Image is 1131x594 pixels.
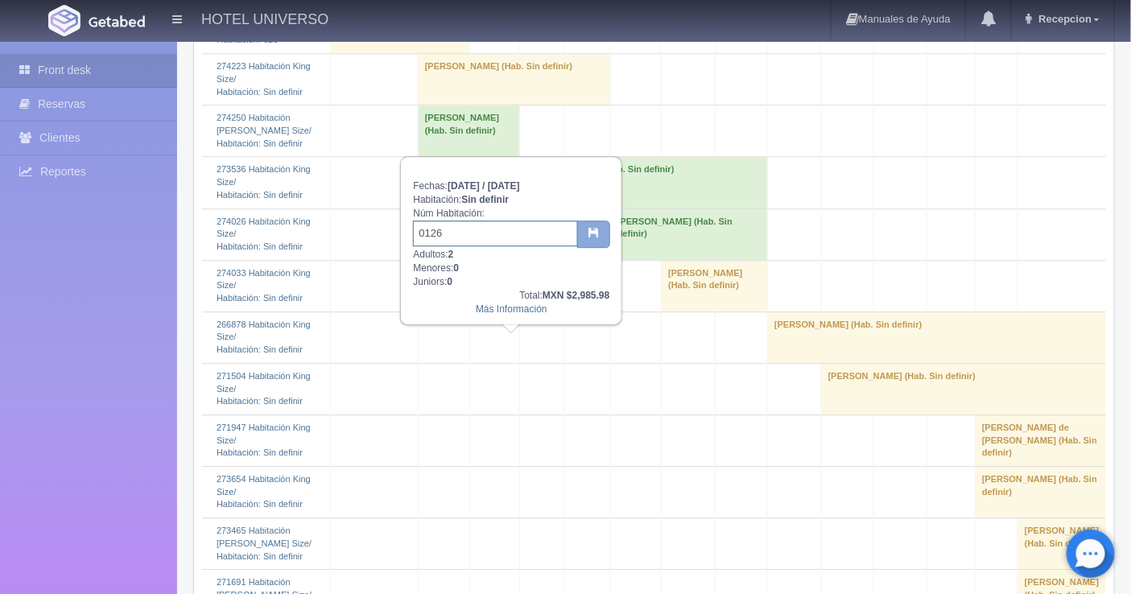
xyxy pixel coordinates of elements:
[217,217,311,251] a: 274026 Habitación King Size/Habitación: Sin definir
[448,180,520,192] b: [DATE] / [DATE]
[217,371,311,406] a: 271504 Habitación King Size/Habitación: Sin definir
[217,113,312,147] a: 274250 Habitación [PERSON_NAME] Size/Habitación: Sin definir
[217,61,311,96] a: 274223 Habitación King Size/Habitación: Sin definir
[402,158,621,324] div: Fechas: Habitación: Núm Habitación: Adultos: Menores: Juniors:
[413,289,609,303] div: Total:
[976,467,1106,518] td: [PERSON_NAME] (Hab. Sin definir)
[1035,13,1092,25] span: Recepcion
[520,157,768,208] td: [PERSON_NAME] (Hab. Sin definir)
[454,262,460,274] b: 0
[448,276,453,287] b: 0
[217,268,311,303] a: 274033 Habitación King Size/Habitación: Sin definir
[48,5,80,36] img: Getabed
[217,423,311,457] a: 271947 Habitación King Size/Habitación: Sin definir
[476,303,547,315] a: Más Información
[821,363,1105,415] td: [PERSON_NAME] (Hab. Sin definir)
[413,221,578,246] input: Sin definir
[448,249,454,260] b: 2
[768,311,1106,363] td: [PERSON_NAME] (Hab. Sin definir)
[217,526,312,560] a: 273465 Habitación [PERSON_NAME] Size/Habitación: Sin definir
[418,105,519,157] td: [PERSON_NAME] (Hab. Sin definir)
[610,208,767,260] td: [PERSON_NAME] (Hab. Sin definir)
[201,8,328,28] h4: HOTEL UNIVERSO
[418,54,610,105] td: [PERSON_NAME] (Hab. Sin definir)
[662,260,768,311] td: [PERSON_NAME] (Hab. Sin definir)
[217,474,311,509] a: 273654 Habitación King Size/Habitación: Sin definir
[1018,518,1106,570] td: [PERSON_NAME] (Hab. Sin definir)
[217,320,311,354] a: 266878 Habitación King Size/Habitación: Sin definir
[976,415,1106,466] td: [PERSON_NAME] de [PERSON_NAME] (Hab. Sin definir)
[543,290,609,301] b: MXN $2,985.98
[89,15,145,27] img: Getabed
[462,194,510,205] b: Sin definir
[217,164,311,199] a: 273536 Habitación King Size/Habitación: Sin definir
